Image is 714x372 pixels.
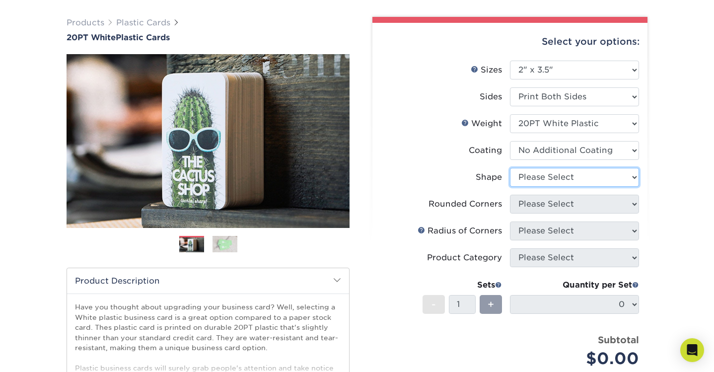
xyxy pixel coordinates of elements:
div: Product Category [427,252,502,264]
div: Open Intercom Messenger [680,338,704,362]
span: 20PT White [67,33,116,42]
div: Sizes [471,64,502,76]
img: Plastic Cards 01 [179,236,204,254]
span: - [431,297,436,312]
img: Plastic Cards 02 [213,235,237,253]
div: Sides [480,91,502,103]
a: Products [67,18,104,27]
div: Radius of Corners [418,225,502,237]
h1: Plastic Cards [67,33,350,42]
span: + [488,297,494,312]
div: $0.00 [517,347,639,371]
div: Quantity per Set [510,279,639,291]
strong: Subtotal [598,334,639,345]
div: Weight [461,118,502,130]
div: Rounded Corners [428,198,502,210]
a: Plastic Cards [116,18,170,27]
div: Shape [476,171,502,183]
h2: Product Description [67,268,349,294]
div: Coating [469,145,502,156]
div: Sets [423,279,502,291]
div: Select your options: [380,23,640,61]
img: 20PT White 01 [67,43,350,239]
a: 20PT WhitePlastic Cards [67,33,350,42]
